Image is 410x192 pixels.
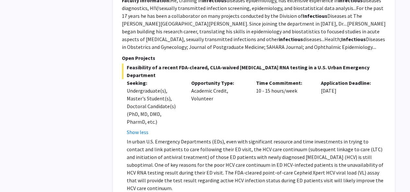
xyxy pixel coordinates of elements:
[127,79,182,87] p: Seeking:
[122,54,386,62] p: Open Projects
[127,128,148,136] button: Show less
[341,36,366,42] b: Infectious
[256,79,311,87] p: Time Commitment:
[303,13,327,19] b: Infectious
[279,36,303,42] b: infectious
[127,87,182,126] div: Undergraduate(s), Master's Student(s), Doctoral Candidate(s) (PhD, MD, DMD, PharmD, etc.)
[251,79,316,136] div: 10 - 15 hours/week
[122,63,386,79] span: Feasibility of a recent FDA-cleared, CLIA-waived [MEDICAL_DATA] RNA testing in a U.S. Urban Emerg...
[321,79,376,87] p: Application Deadline:
[191,79,246,87] p: Opportunity Type:
[316,79,381,136] div: [DATE]
[186,79,251,136] div: Academic Credit, Volunteer
[5,163,28,187] iframe: Chat
[127,138,386,192] p: In urban U.S. Emergency Departments (EDs), even with significant resource and time investments in...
